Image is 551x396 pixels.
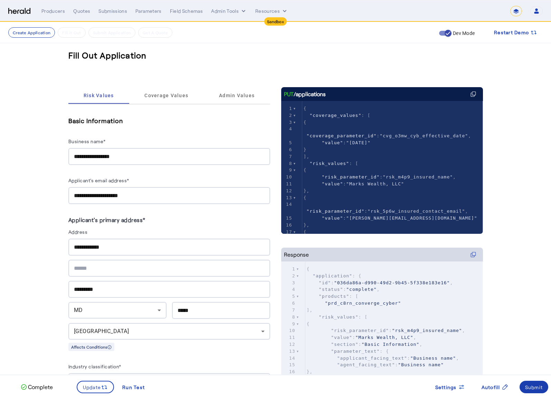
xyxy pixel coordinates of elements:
span: { [307,266,310,271]
span: : , [304,202,468,214]
div: 9 [281,321,296,328]
span: { [307,321,310,326]
span: "value" [322,215,343,221]
span: "risk_parameter_id" [306,209,364,214]
h3: Fill Out Application [68,50,147,61]
div: 14 [281,201,293,208]
div: Field Schemas [170,8,203,15]
div: 16 [281,368,296,375]
div: Producers [41,8,65,15]
div: 8 [281,160,293,167]
button: internal dropdown menu [211,8,247,15]
span: "application" [313,273,352,278]
button: Create Application [8,27,55,38]
span: Coverage Values [144,93,188,98]
span: } [304,147,307,152]
label: Address [68,229,88,235]
button: Submit [520,381,549,393]
label: Industry classification* [68,363,121,369]
label: Applicant's email address* [68,177,129,183]
span: : [304,215,477,221]
div: 6 [281,146,293,153]
button: Restart Demo [488,26,543,39]
span: : , [304,174,456,179]
span: }, [304,222,310,228]
span: "[PERSON_NAME][EMAIL_ADDRESS][DOMAIN_NAME]" [346,215,477,221]
span: : [ [304,161,359,166]
span: "value" [322,181,343,186]
label: Dev Mode [452,30,475,37]
span: "036da86a-d990-49d2-9b45-5f338e183e16" [334,280,450,285]
span: : [ [304,113,371,118]
div: 2 [281,112,293,119]
div: Submissions [98,8,127,15]
span: { [304,195,307,200]
span: : , [307,328,465,333]
span: "id" [319,280,331,285]
div: 5 [281,139,293,146]
div: 12 [281,341,296,348]
span: : , [307,287,380,292]
div: 3 [281,119,293,126]
span: Update [83,384,101,391]
button: Resources dropdown menu [255,8,288,15]
span: ], [304,154,310,159]
span: "risk_values" [310,161,349,166]
span: "coverage_parameter_id" [306,133,377,138]
span: MD [74,307,83,313]
span: "coverage_values" [310,113,361,118]
div: /applications [284,90,326,98]
span: }, [307,369,313,374]
img: Herald Logo [8,8,30,15]
div: 1 [281,105,293,112]
span: "rsk_m4p9_insured_name" [392,328,462,333]
div: Submit [525,384,543,391]
span: "Basic Information" [361,342,419,347]
div: 4 [281,126,293,132]
div: 4 [281,286,296,293]
span: "Marks Wealth, LLC" [355,335,414,340]
label: Business name* [68,138,106,144]
span: : , [307,342,423,347]
span: "cvg_o3mw_cyb_effective_date" [380,133,468,138]
span: "risk_parameter_id" [331,328,389,333]
span: "value" [331,335,352,340]
div: 11 [281,334,296,341]
div: 10 [281,174,293,181]
div: 2 [281,273,296,279]
div: Parameters [135,8,162,15]
span: : [304,181,404,186]
span: : , [307,280,453,285]
span: "status" [319,287,343,292]
div: 8 [281,314,296,321]
h5: Basic Information [68,116,270,126]
div: 6 [281,300,296,307]
span: Admin Values [219,93,255,98]
herald-code-block: Response [281,248,483,380]
button: Autofill [476,381,514,393]
div: Affects Conditions [68,343,114,351]
span: : [ [307,314,368,320]
div: 9 [281,167,293,174]
span: "complete" [346,287,377,292]
span: : , [307,356,459,361]
div: 14 [281,355,296,362]
div: Sandbox [264,17,287,26]
span: "products" [319,294,349,299]
div: 10 [281,327,296,334]
span: "Business name" [410,356,456,361]
span: : { [307,273,362,278]
span: : [307,362,444,367]
span: "applicant_facing_text" [337,356,407,361]
div: 7 [281,153,293,160]
span: "Business name" [398,362,444,367]
span: : [ [307,294,359,299]
div: 16 [281,222,293,229]
div: 12 [281,187,293,194]
span: { [304,229,307,234]
div: Quotes [73,8,90,15]
span: Restart Demo [494,28,529,37]
button: Settings [430,381,471,393]
div: 5 [281,293,296,300]
div: 15 [281,361,296,368]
